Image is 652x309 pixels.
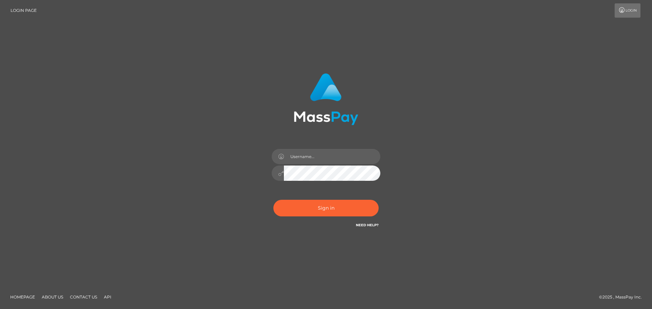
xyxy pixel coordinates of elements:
a: API [101,292,114,302]
input: Username... [284,149,380,164]
div: © 2025 , MassPay Inc. [599,293,647,301]
button: Sign in [273,200,379,216]
a: About Us [39,292,66,302]
a: Login [615,3,640,18]
a: Need Help? [356,223,379,227]
a: Contact Us [67,292,100,302]
a: Login Page [11,3,37,18]
a: Homepage [7,292,38,302]
img: MassPay Login [294,73,358,125]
